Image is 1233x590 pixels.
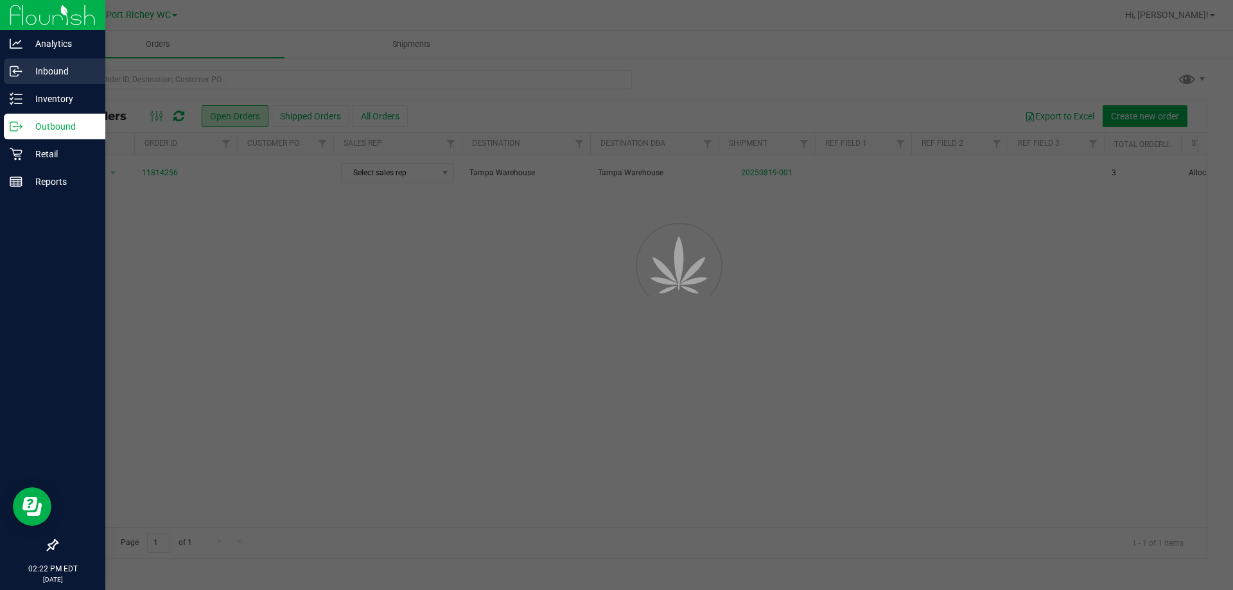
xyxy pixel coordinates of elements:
[6,563,100,575] p: 02:22 PM EDT
[22,64,100,79] p: Inbound
[10,65,22,78] inline-svg: Inbound
[10,37,22,50] inline-svg: Analytics
[10,175,22,188] inline-svg: Reports
[10,92,22,105] inline-svg: Inventory
[22,91,100,107] p: Inventory
[10,120,22,133] inline-svg: Outbound
[22,146,100,162] p: Retail
[13,487,51,526] iframe: Resource center
[22,36,100,51] p: Analytics
[22,174,100,189] p: Reports
[6,575,100,584] p: [DATE]
[22,119,100,134] p: Outbound
[10,148,22,161] inline-svg: Retail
